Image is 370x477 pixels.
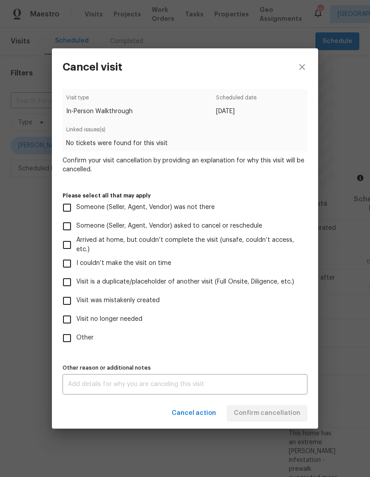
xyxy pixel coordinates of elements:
span: Scheduled date [216,93,256,107]
span: Visit no longer needed [76,315,142,324]
h3: Cancel visit [63,61,122,73]
span: Visit type [66,93,133,107]
span: Cancel action [172,408,216,419]
span: [DATE] [216,107,256,116]
label: Please select all that may apply [63,193,307,198]
span: Arrived at home, but couldn’t complete the visit (unsafe, couldn’t access, etc.) [76,236,300,254]
span: Someone (Seller, Agent, Vendor) was not there [76,203,215,212]
span: Someone (Seller, Agent, Vendor) asked to cancel or reschedule [76,221,262,231]
span: Linked issues(s) [66,125,303,139]
span: In-Person Walkthrough [66,107,133,116]
span: Visit is a duplicate/placeholder of another visit (Full Onsite, Diligence, etc.) [76,277,294,287]
label: Other reason or additional notes [63,365,307,371]
span: Other [76,333,94,343]
button: Cancel action [168,405,220,422]
span: I couldn’t make the visit on time [76,259,171,268]
span: Confirm your visit cancellation by providing an explanation for why this visit will be cancelled. [63,156,307,174]
span: No tickets were found for this visit [66,139,303,148]
button: close [286,48,318,86]
span: Visit was mistakenly created [76,296,160,305]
